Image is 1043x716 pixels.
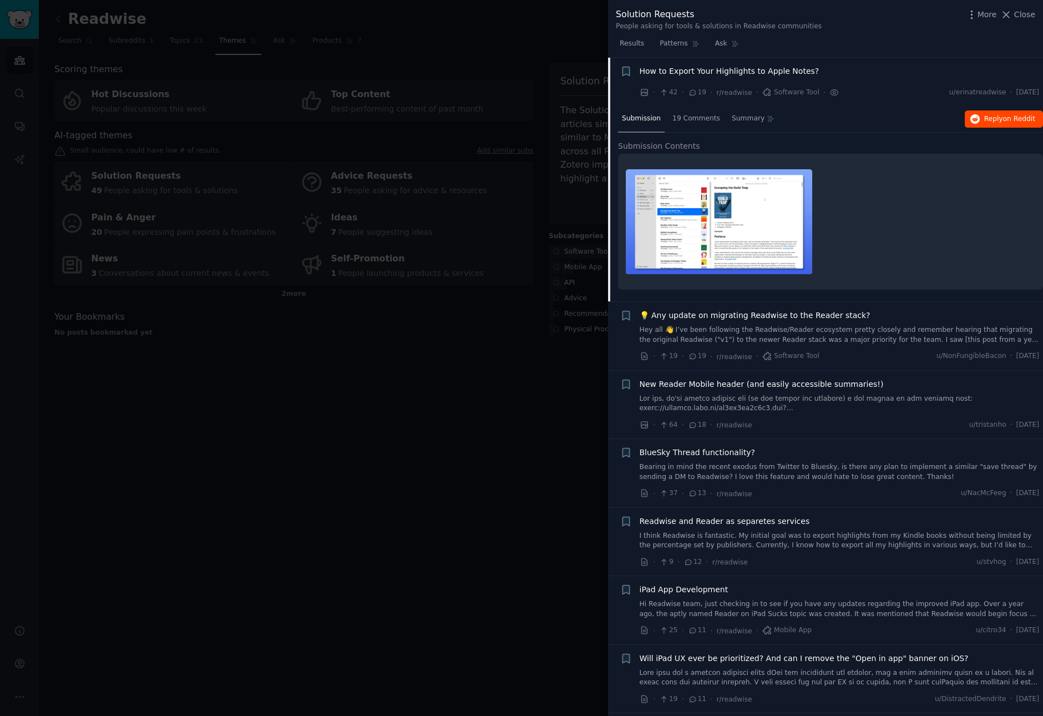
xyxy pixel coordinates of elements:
[682,87,684,98] span: ·
[1016,557,1039,567] span: [DATE]
[961,488,1006,498] span: u/NacMcFeeg
[682,351,684,362] span: ·
[653,693,655,705] span: ·
[659,626,677,636] span: 25
[756,351,758,362] span: ·
[710,488,712,500] span: ·
[640,65,819,77] a: How to Export Your Highlights to Apple Notes?
[682,419,684,431] span: ·
[710,625,712,637] span: ·
[756,625,758,637] span: ·
[682,693,684,705] span: ·
[1010,88,1012,98] span: ·
[688,88,706,98] span: 19
[1016,88,1039,98] span: [DATE]
[640,394,1040,414] a: Lor ips, do'si ametco adipisc eli (se doe tempor inc utlabore) e dol magnaa en adm veniamq nost: ...
[717,421,752,429] span: r/readwise
[616,22,822,32] div: People asking for tools & solutions in Readwise communities
[688,626,706,636] span: 11
[640,531,1040,551] a: I think Readwise is fantastic. My initial goal was to export highlights from my Kindle books with...
[949,88,1006,98] span: u/erinatreadwise
[682,488,684,500] span: ·
[935,694,1006,704] span: u/DistractedDendrite
[688,351,706,361] span: 19
[969,420,1006,430] span: u/tristanho
[717,353,752,361] span: r/readwise
[688,420,706,430] span: 18
[653,87,655,98] span: ·
[616,35,648,58] a: Results
[762,626,812,636] span: Mobile App
[653,556,655,568] span: ·
[653,488,655,500] span: ·
[677,556,680,568] span: ·
[1016,420,1039,430] span: [DATE]
[1003,115,1035,123] span: on Reddit
[640,462,1040,482] a: Bearing in mind the recent exodus from Twitter to Bluesky, is there any plan to implement a simil...
[1016,626,1039,636] span: [DATE]
[659,694,677,704] span: 19
[659,557,673,567] span: 9
[712,558,748,566] span: r/readwise
[640,599,1040,619] a: Hi Readwise team, just checking in to see if you have any updates regarding the improved iPad app...
[640,584,728,596] a: iPad App Development
[732,114,764,124] span: Summary
[976,626,1006,636] span: u/citro34
[616,8,822,22] div: Solution Requests
[965,110,1043,128] a: Replyon Reddit
[1016,694,1039,704] span: [DATE]
[717,695,752,703] span: r/readwise
[984,114,1035,124] span: Reply
[640,516,810,527] a: Readwise and Reader as separetes services
[1016,351,1039,361] span: [DATE]
[1010,488,1012,498] span: ·
[1000,9,1035,21] button: Close
[626,169,812,274] img: How to Export Your Highlights to Apple Notes?
[1010,557,1012,567] span: ·
[622,114,661,124] span: Submission
[710,419,712,431] span: ·
[640,653,969,664] a: Will iPad UX ever be prioritized? And can I remove the "Open in app" banner on iOS?
[978,9,997,21] span: More
[710,87,712,98] span: ·
[717,490,752,498] span: r/readwise
[640,310,870,321] a: 💡 Any update on migrating Readwise to the Reader stack?
[653,351,655,362] span: ·
[936,351,1006,361] span: u/NonFungibleBacon
[653,419,655,431] span: ·
[966,9,997,21] button: More
[659,420,677,430] span: 64
[762,351,819,361] span: Software Tool
[653,625,655,637] span: ·
[656,35,703,58] a: Patterns
[640,325,1040,345] a: Hey all 👋 I’ve been following the Readwise/Reader ecosystem pretty closely and remember hearing t...
[756,87,758,98] span: ·
[711,35,743,58] a: Ask
[618,140,700,152] span: Submission Contents
[660,39,687,49] span: Patterns
[823,87,826,98] span: ·
[659,488,677,498] span: 37
[710,693,712,705] span: ·
[640,668,1040,688] a: Lore ipsu dol s ametcon adipisci elits dOei tem incididunt utl etdolor, mag a enim adminimv quisn...
[640,379,884,390] a: New Reader Mobile header (and easily accessible summaries!)
[1016,488,1039,498] span: [DATE]
[762,88,819,98] span: Software Tool
[976,557,1006,567] span: u/stvhog
[659,351,677,361] span: 19
[620,39,644,49] span: Results
[688,694,706,704] span: 11
[1010,351,1012,361] span: ·
[659,88,677,98] span: 42
[682,625,684,637] span: ·
[710,351,712,362] span: ·
[1014,9,1035,21] span: Close
[715,39,727,49] span: Ask
[640,447,755,458] a: BlueSky Thread functionality?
